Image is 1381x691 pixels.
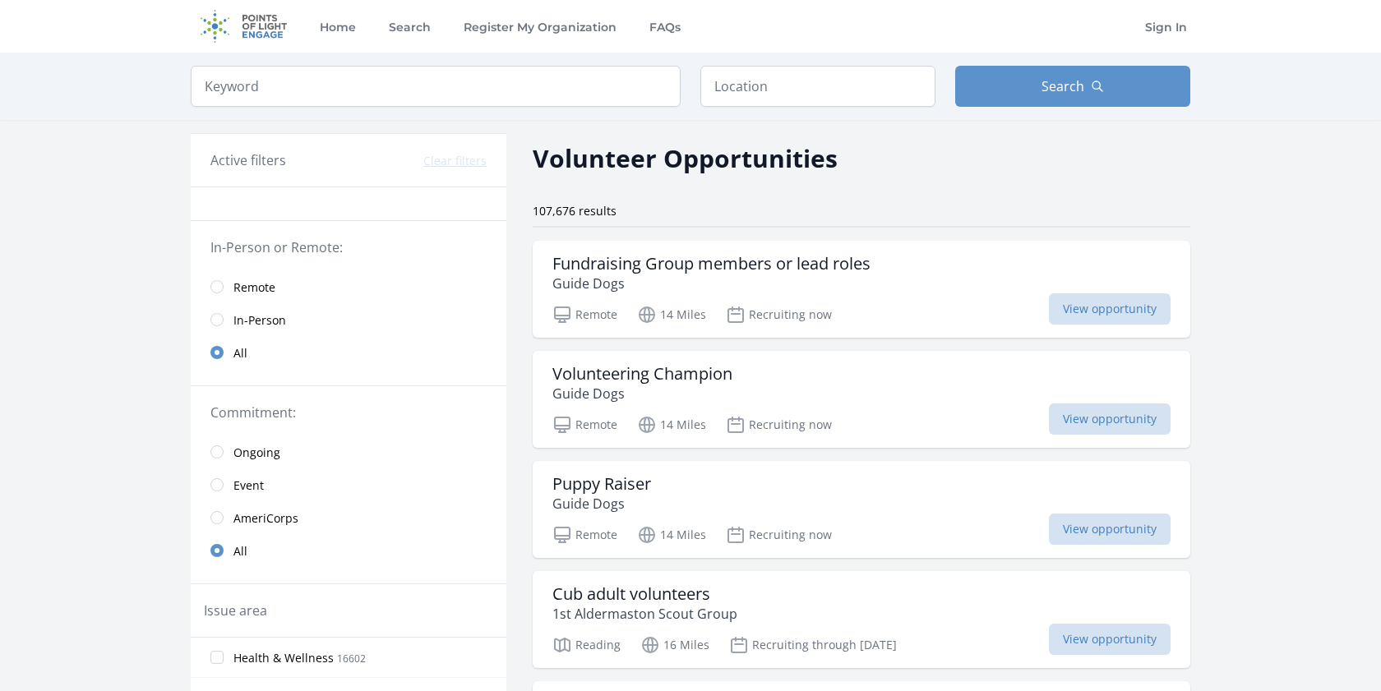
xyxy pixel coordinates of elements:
[233,312,286,329] span: In-Person
[533,351,1190,448] a: Volunteering Champion Guide Dogs Remote 14 Miles Recruiting now View opportunity
[637,415,706,435] p: 14 Miles
[233,543,247,560] span: All
[233,477,264,494] span: Event
[533,140,838,177] h2: Volunteer Opportunities
[552,474,651,494] h3: Puppy Raiser
[552,274,871,293] p: Guide Dogs
[233,279,275,296] span: Remote
[552,305,617,325] p: Remote
[552,254,871,274] h3: Fundraising Group members or lead roles
[210,651,224,664] input: Health & Wellness 16602
[726,305,832,325] p: Recruiting now
[955,66,1190,107] button: Search
[726,525,832,545] p: Recruiting now
[337,652,366,666] span: 16602
[552,384,732,403] p: Guide Dogs
[640,635,709,655] p: 16 Miles
[552,415,617,435] p: Remote
[1049,293,1171,325] span: View opportunity
[729,635,897,655] p: Recruiting through [DATE]
[204,601,267,620] legend: Issue area
[210,403,487,422] legend: Commitment:
[533,203,617,219] span: 107,676 results
[191,435,506,468] a: Ongoing
[191,501,506,534] a: AmeriCorps
[210,150,286,170] h3: Active filters
[552,494,651,514] p: Guide Dogs
[552,604,737,624] p: 1st Aldermaston Scout Group
[233,445,280,461] span: Ongoing
[552,584,737,604] h3: Cub adult volunteers
[233,345,247,362] span: All
[700,66,935,107] input: Location
[637,525,706,545] p: 14 Miles
[233,650,334,666] span: Health & Wellness
[726,415,832,435] p: Recruiting now
[191,534,506,567] a: All
[552,635,621,655] p: Reading
[552,525,617,545] p: Remote
[1049,403,1171,435] span: View opportunity
[637,305,706,325] p: 14 Miles
[191,303,506,336] a: In-Person
[191,270,506,303] a: Remote
[1049,514,1171,545] span: View opportunity
[210,237,487,257] legend: In-Person or Remote:
[552,364,732,384] h3: Volunteering Champion
[191,336,506,369] a: All
[533,461,1190,558] a: Puppy Raiser Guide Dogs Remote 14 Miles Recruiting now View opportunity
[1049,624,1171,655] span: View opportunity
[191,468,506,501] a: Event
[233,510,298,527] span: AmeriCorps
[423,153,487,169] button: Clear filters
[1042,76,1084,96] span: Search
[533,241,1190,338] a: Fundraising Group members or lead roles Guide Dogs Remote 14 Miles Recruiting now View opportunity
[191,66,681,107] input: Keyword
[533,571,1190,668] a: Cub adult volunteers 1st Aldermaston Scout Group Reading 16 Miles Recruiting through [DATE] View ...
